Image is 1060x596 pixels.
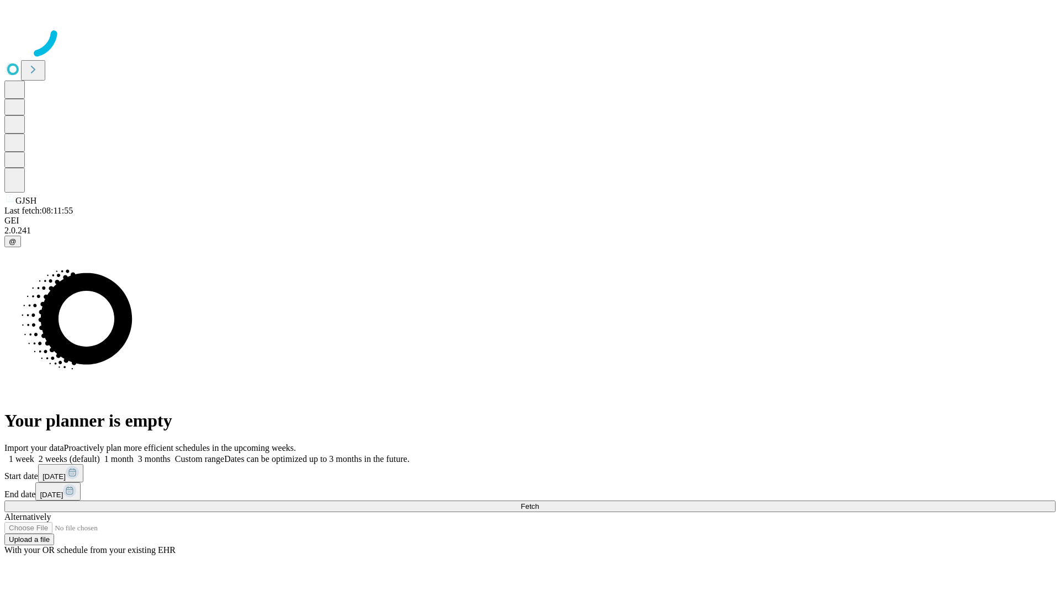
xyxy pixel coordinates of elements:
[104,454,134,464] span: 1 month
[4,534,54,545] button: Upload a file
[4,216,1056,226] div: GEI
[4,464,1056,482] div: Start date
[224,454,409,464] span: Dates can be optimized up to 3 months in the future.
[4,545,176,555] span: With your OR schedule from your existing EHR
[4,411,1056,431] h1: Your planner is empty
[35,482,81,501] button: [DATE]
[4,226,1056,236] div: 2.0.241
[521,502,539,510] span: Fetch
[138,454,171,464] span: 3 months
[43,472,66,481] span: [DATE]
[39,454,100,464] span: 2 weeks (default)
[4,443,64,453] span: Import your data
[175,454,224,464] span: Custom range
[40,491,63,499] span: [DATE]
[4,482,1056,501] div: End date
[4,236,21,247] button: @
[9,237,17,246] span: @
[9,454,34,464] span: 1 week
[15,196,36,205] span: GJSH
[4,512,51,521] span: Alternatively
[64,443,296,453] span: Proactively plan more efficient schedules in the upcoming weeks.
[38,464,83,482] button: [DATE]
[4,206,73,215] span: Last fetch: 08:11:55
[4,501,1056,512] button: Fetch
